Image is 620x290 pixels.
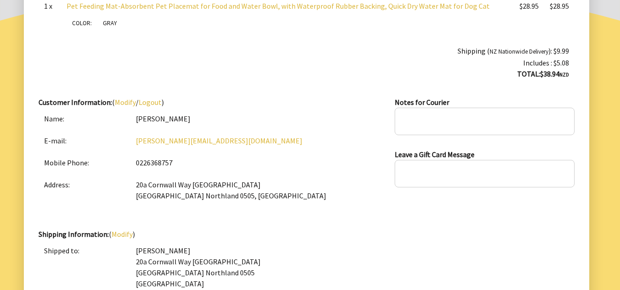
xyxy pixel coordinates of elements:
[130,174,395,207] td: 20a Cornwall Way [GEOGRAPHIC_DATA] [GEOGRAPHIC_DATA] Northland 0505, [GEOGRAPHIC_DATA]
[395,98,449,107] strong: Notes for Courier
[103,19,117,27] small: GRAY
[39,108,130,130] td: Name:
[130,152,395,174] td: 0226368757
[490,48,548,55] small: NZ Nationwide Delivery
[139,98,162,107] a: Logout
[136,136,302,145] a: [PERSON_NAME][EMAIL_ADDRESS][DOMAIN_NAME]
[130,108,395,130] td: [PERSON_NAME]
[39,130,130,152] td: E-mail:
[44,57,569,68] div: Includes : $5.08
[517,69,540,78] strong: TOTAL:
[559,71,569,78] span: NZD
[39,174,130,207] td: Address:
[39,97,395,229] div: ( / )
[39,230,109,239] strong: Shipping Information:
[72,19,92,27] small: COLOR:
[39,98,112,107] strong: Customer Information:
[115,98,136,107] a: Modify
[44,45,569,57] div: Shipping ( ): $9.99
[540,69,569,78] strong: $38.94
[67,1,490,11] a: Pet Feeding Mat-Absorbent Pet Placemat for Food and Water Bowl, with Waterproof Rubber Backing, Q...
[395,150,475,159] strong: Leave a Gift Card Message
[112,230,133,239] a: Modify
[39,152,130,174] td: Mobile Phone:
